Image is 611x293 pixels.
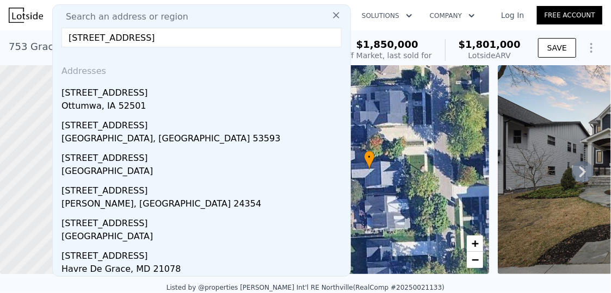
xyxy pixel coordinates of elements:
a: Zoom out [467,252,483,268]
span: $1,850,000 [356,39,418,50]
a: Log In [488,10,537,21]
span: − [472,253,479,266]
div: Havre De Grace, MD 21078 [61,263,346,278]
span: • [364,152,375,162]
div: [STREET_ADDRESS] [61,213,346,230]
div: Listed by @properties [PERSON_NAME] Int'l RE Northville (RealComp #20250021133) [166,284,445,291]
a: Free Account [537,6,602,24]
span: + [472,236,479,250]
div: Off Market, last sold for [343,50,432,61]
button: SAVE [538,38,576,58]
div: Addresses [57,56,346,82]
div: [GEOGRAPHIC_DATA] [61,165,346,180]
div: [GEOGRAPHIC_DATA] [61,230,346,245]
div: 753 Grace St , [GEOGRAPHIC_DATA] , MI 48167 [9,39,234,54]
div: [STREET_ADDRESS] [61,82,346,99]
span: $1,801,000 [459,39,521,50]
div: [STREET_ADDRESS] [61,180,346,197]
div: [STREET_ADDRESS] [61,147,346,165]
a: Zoom in [467,235,483,252]
div: • [364,151,375,170]
button: Solutions [353,6,421,26]
img: Lotside [9,8,43,23]
div: [STREET_ADDRESS] [61,115,346,132]
button: Company [421,6,484,26]
div: [PERSON_NAME], [GEOGRAPHIC_DATA] 24354 [61,197,346,213]
button: Show Options [581,37,602,59]
span: Search an address or region [57,10,188,23]
div: [STREET_ADDRESS] [61,245,346,263]
div: Lotside ARV [459,50,521,61]
div: [GEOGRAPHIC_DATA], [GEOGRAPHIC_DATA] 53593 [61,132,346,147]
div: Ottumwa, IA 52501 [61,99,346,115]
input: Enter an address, city, region, neighborhood or zip code [61,28,342,47]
